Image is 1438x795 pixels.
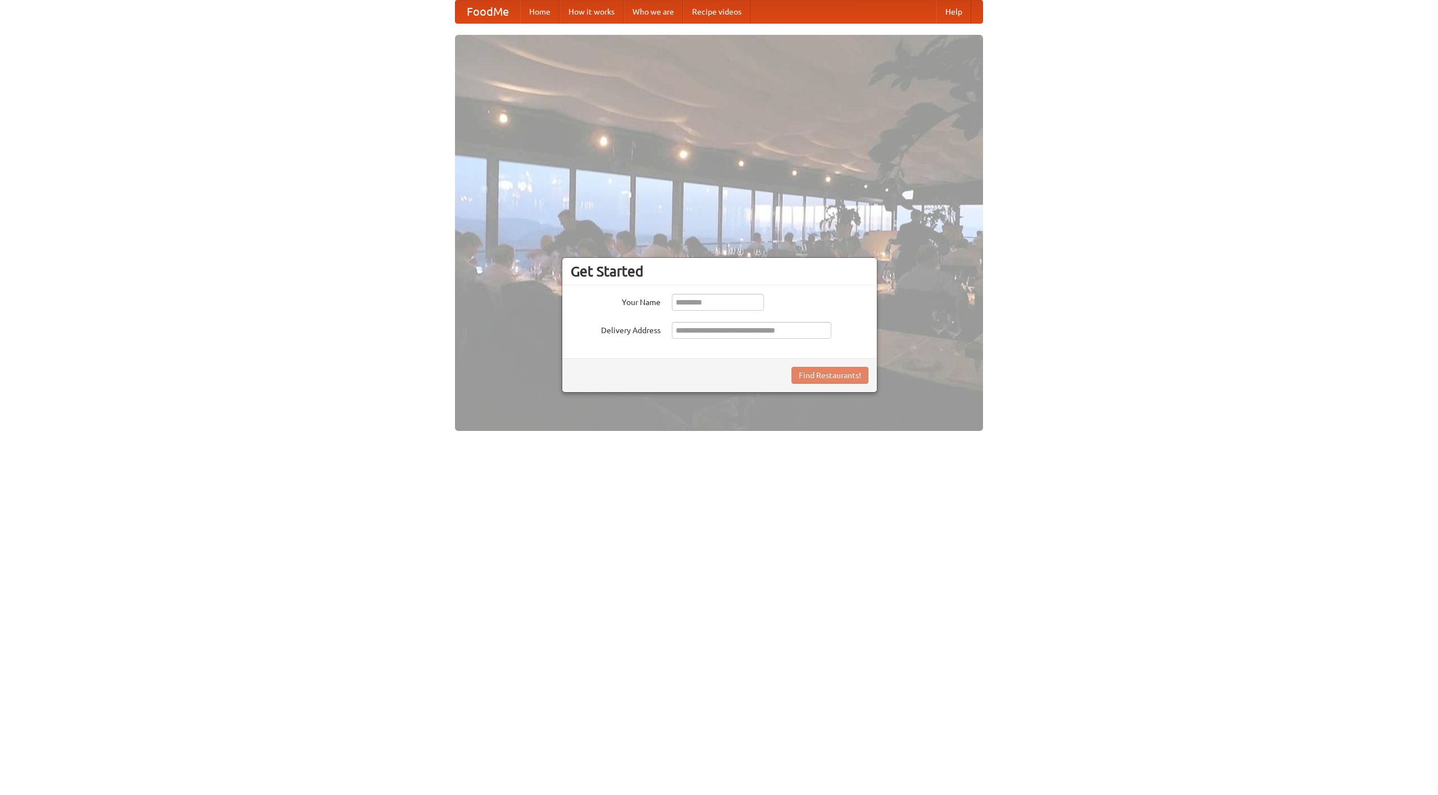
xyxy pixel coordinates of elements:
button: Find Restaurants! [791,367,868,384]
label: Your Name [571,294,661,308]
a: How it works [559,1,624,23]
a: Who we are [624,1,683,23]
h3: Get Started [571,263,868,280]
a: Recipe videos [683,1,750,23]
a: Home [520,1,559,23]
a: FoodMe [456,1,520,23]
a: Help [936,1,971,23]
label: Delivery Address [571,322,661,336]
